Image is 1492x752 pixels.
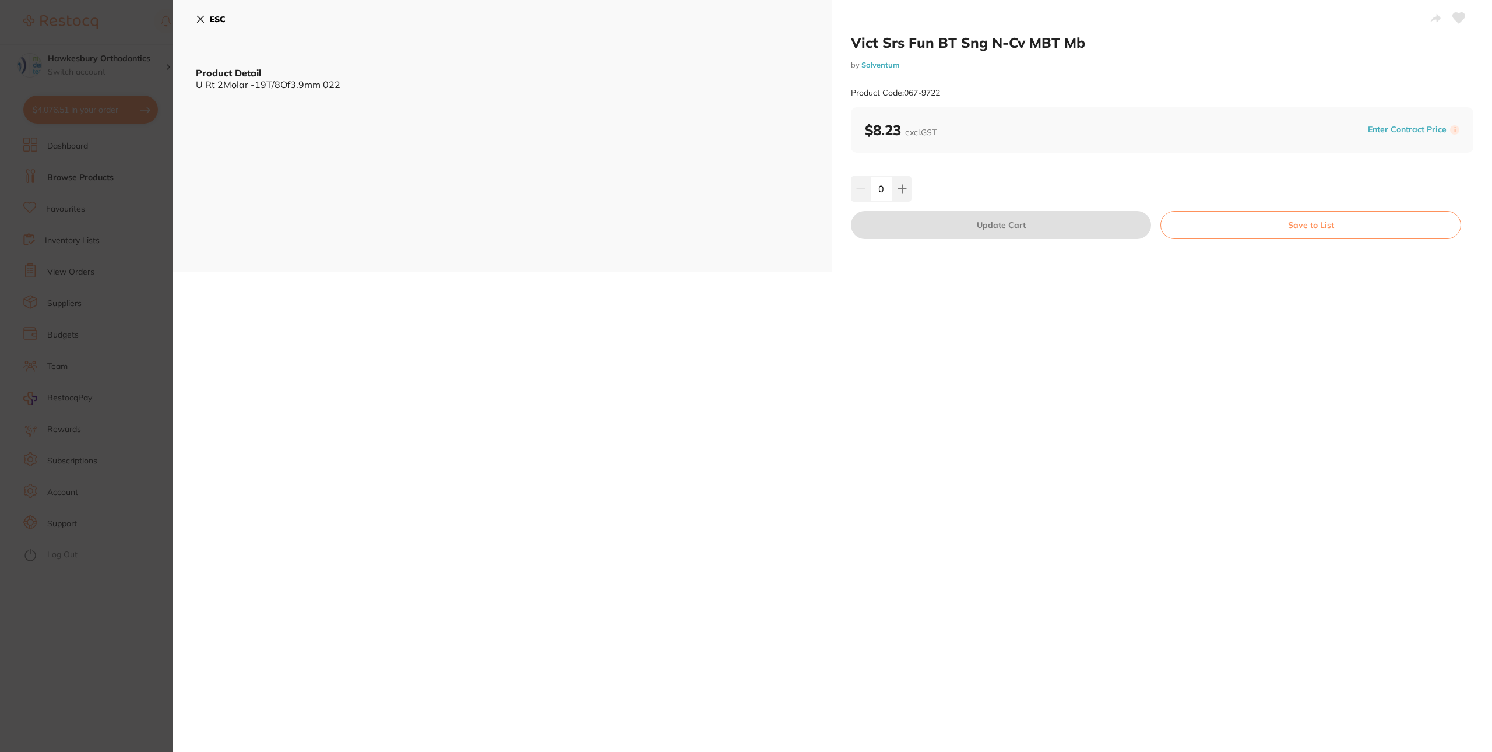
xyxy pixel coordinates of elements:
[1160,211,1461,239] button: Save to List
[196,9,226,29] button: ESC
[1364,124,1450,135] button: Enter Contract Price
[851,88,940,98] small: Product Code: 067-9722
[905,127,937,138] span: excl. GST
[1450,125,1459,135] label: i
[196,67,261,79] b: Product Detail
[861,60,900,69] a: Solventum
[851,211,1151,239] button: Update Cart
[851,34,1473,51] h2: Vict Srs Fun BT Sng N-Cv MBT Mb
[851,61,1473,69] small: by
[196,79,809,90] div: U Rt 2Molar -19T/8Of3.9mm 022
[865,121,937,139] b: $8.23
[210,14,226,24] b: ESC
